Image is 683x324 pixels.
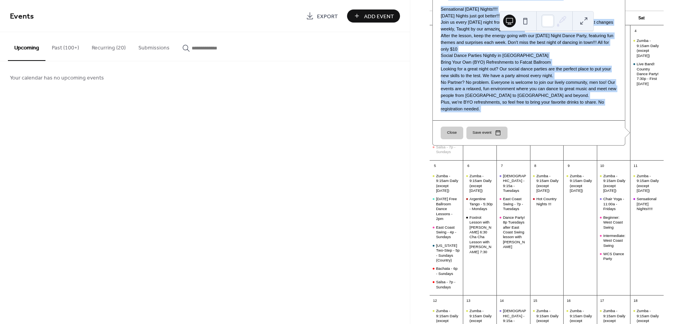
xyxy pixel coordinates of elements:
a: Export [300,9,344,23]
div: Argentine Tango - 5:30p - Mondays [470,197,493,211]
button: Add Event [347,9,400,23]
div: 9 [565,163,572,170]
div: Live Band! Country Dance Party! 7:30p - First [DATE] [637,62,660,86]
div: Sensational [DATE] Nights!!!! [DATE] Nights just got better!!!! Join us every [DATE] night from 6... [433,6,625,112]
div: 12 [432,297,439,305]
div: 13 [465,297,472,305]
div: Bachata - 6p - Sundays [436,266,460,276]
div: Foxtrot Lesson with Chad 6:30 Cha Cha Lesson with Vladi 7:30 [463,215,496,255]
div: Live Band! Country Dance Party! 7:30p - First Saturday [630,62,664,86]
span: Add Event [364,12,394,21]
div: Bachata - 6p - Sundays [430,266,463,276]
div: Beginner: West Coast Swing [597,215,630,230]
button: Past (100+) [45,32,85,60]
button: Save event [466,127,508,139]
span: Your calendar has no upcoming events [10,74,104,82]
div: Zumba - 9:15am Daily (except Tuesday) [563,174,597,193]
div: Sensational Saturday Nights!!!!! [630,197,664,211]
div: East Coast Swing - 7p - Tuesdays [503,197,526,211]
div: Foxtrot Lesson with [PERSON_NAME] 6:30 Cha Cha Lesson with [PERSON_NAME] 7:30 [470,215,493,255]
div: Sat [626,11,657,25]
div: 6 [465,163,472,170]
div: Zumba - 9:15am Daily (except Tuesday) [630,174,664,193]
div: [DATE] Free Ballroom Dance Lessons - 2pm [436,197,460,221]
div: 7 [498,163,506,170]
div: Zumba - 9:15am Daily (except [DATE]) [436,174,460,193]
div: Bachata - 6p - Sundays [430,131,463,141]
div: East Coast Swing - 4p - Sundays [436,225,460,240]
div: 10 [599,163,606,170]
div: Zumba - 9:15am Daily (except Tuesday) [530,174,564,193]
div: East Coast Swing - 4p - Sundays [430,90,463,104]
div: Arizona Two-Step - 5p - Sundays (Country) [430,108,463,128]
div: Hot Country Nights !!! [536,197,560,207]
div: Sunday Free Ballroom Dance Lessons - 2pm [430,62,463,86]
span: Events [10,9,34,24]
div: 18 [632,297,639,305]
div: Zumba - 9:15am Daily (except Tuesday) [597,174,630,193]
div: Holy Yoga - 9:15a - Tuesdays [496,174,530,193]
div: 28 [432,27,439,34]
div: 8 [532,163,539,170]
div: Zumba - 9:15am Daily (except Tuesday) [430,38,463,58]
div: Chair Yoga - 11:00a - Fridays [597,197,630,211]
button: Submissions [132,32,176,60]
div: Zumba - 9:15am Daily (except Tuesday) [463,174,496,193]
div: Chair Yoga - 11:00a - Fridays [603,197,627,211]
div: Zumba - 9:15am Daily (except [DATE]) [470,174,493,193]
div: Arizona Two-Step - 5p - Sundays (Country) [430,243,463,263]
div: Zumba - 9:15am Daily (except [DATE]) [637,38,660,58]
div: Salsa - 7p - Sundays [430,280,463,290]
div: Salsa - 7p - Sundays [430,145,463,155]
div: Dance Party! 8p Tuesdays after East Coast Swing lesson with Keith [496,215,530,250]
div: Zumba - 9:15am Daily (except Tuesday) [630,38,664,58]
div: Zumba - 9:15am Daily (except Tuesday) [430,174,463,193]
div: Sensational [DATE] Nights!!!!! [637,197,660,211]
div: WCS Dance Party [603,252,627,261]
button: Recurring (20) [85,32,132,60]
button: Upcoming [8,32,45,61]
div: 17 [599,297,606,305]
div: Beginner: West Coast Swing [603,215,627,230]
div: East Coast Swing - 4p - Sundays [430,225,463,240]
div: Dance Party! 8p Tuesdays after East Coast Swing lesson with [PERSON_NAME] [503,215,526,250]
div: 5 [432,163,439,170]
div: East Coast Swing - 7p - Tuesdays [496,197,530,211]
div: [DEMOGRAPHIC_DATA] - 9:15a - Tuesdays [503,174,526,193]
div: Intermediate: West Coast Swing [597,233,630,248]
div: Salsa - 7p - Sundays [436,280,460,290]
div: 14 [498,297,506,305]
div: Zumba - 9:15am Daily (except [DATE]) [603,174,627,193]
div: 11 [632,163,639,170]
div: Salsa - 7p - Sundays [436,145,460,155]
button: Close [441,127,463,139]
span: Export [317,12,338,21]
div: 4 [632,27,639,34]
div: Sunday Free Ballroom Dance Lessons - 2pm [430,197,463,221]
div: 15 [532,297,539,305]
div: Zumba - 9:15am Daily (except [DATE]) [536,174,560,193]
div: 16 [565,297,572,305]
div: Zumba - 9:15am Daily (except [DATE]) [637,174,660,193]
div: Hot Country Nights !!! [530,197,564,207]
div: Argentine Tango - 5:30p - Mondays [463,197,496,211]
div: [US_STATE] Two-Step - 5p - Sundays (Country) [436,243,460,263]
div: WCS Dance Party [597,252,630,261]
div: Zumba - 9:15am Daily (except [DATE]) [570,174,594,193]
div: Intermediate: West Coast Swing [603,233,627,248]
